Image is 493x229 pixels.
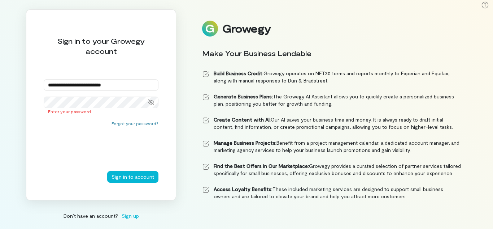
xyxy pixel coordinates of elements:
strong: Create Content with AI: [214,116,271,123]
img: Logo [202,21,218,37]
strong: Build Business Credit: [214,70,263,76]
button: Forgot your password? [112,120,158,126]
li: These included marketing services are designed to support small business owners and are tailored ... [202,186,461,200]
strong: Generate Business Plans: [214,93,273,99]
li: Our AI saves your business time and money. It is always ready to draft initial content, find info... [202,116,461,131]
div: Don’t have an account? [26,212,176,220]
div: Enter your password [44,108,158,115]
div: Growegy [222,22,271,35]
button: Sign in to account [107,171,158,183]
li: The Growegy AI Assistant allows you to quickly create a personalized business plan, positioning y... [202,93,461,107]
div: Sign in to your Growegy account [44,36,158,56]
span: Sign up [122,212,139,220]
strong: Find the Best Offers in Our Marketplace: [214,163,309,169]
li: Benefit from a project management calendar, a dedicated account manager, and marketing agency ser... [202,139,461,154]
div: Make Your Business Lendable [202,48,461,58]
li: Growegy operates on NET30 terms and reports monthly to Experian and Equifax, along with manual re... [202,70,461,84]
strong: Access Loyalty Benefits: [214,186,272,192]
li: Growegy provides a curated selection of partner services tailored specifically for small business... [202,162,461,177]
strong: Manage Business Projects: [214,140,276,146]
